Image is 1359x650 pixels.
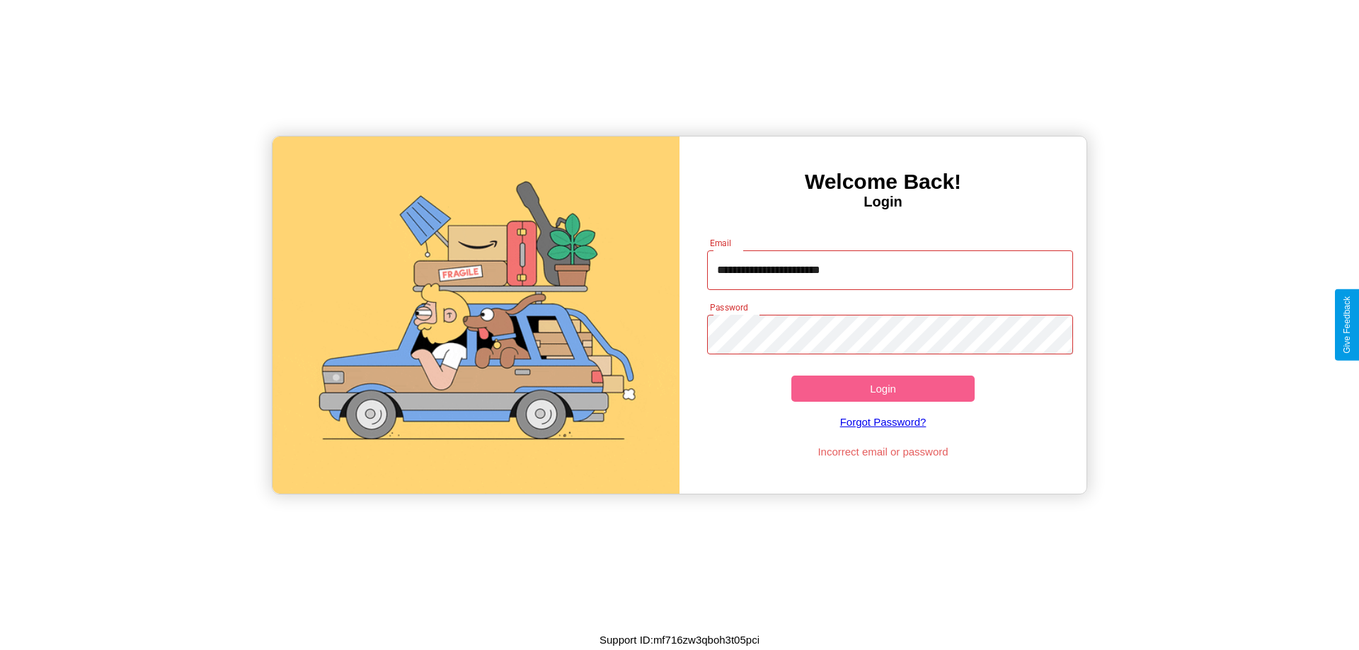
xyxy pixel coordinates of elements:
[700,442,1067,461] p: Incorrect email or password
[710,301,747,313] label: Password
[273,137,679,494] img: gif
[679,194,1086,210] h4: Login
[791,376,975,402] button: Login
[600,630,759,649] p: Support ID: mf716zw3qboh3t05pci
[1342,296,1352,354] div: Give Feedback
[679,170,1086,194] h3: Welcome Back!
[710,237,732,249] label: Email
[700,402,1067,442] a: Forgot Password?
